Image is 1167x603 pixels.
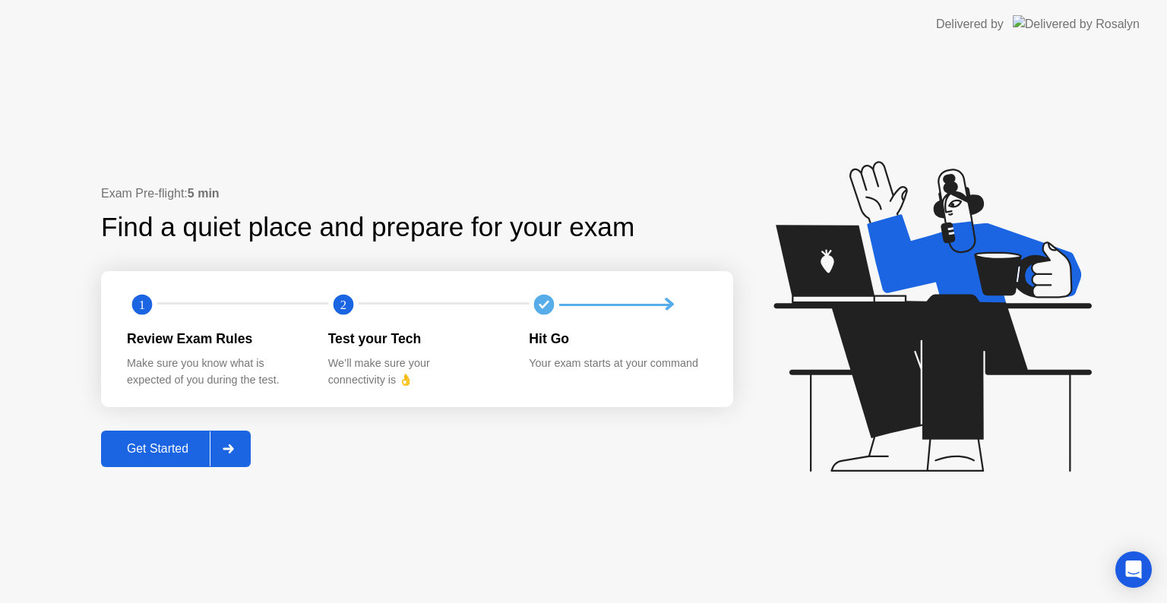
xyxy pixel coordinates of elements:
[328,329,505,349] div: Test your Tech
[101,185,733,203] div: Exam Pre-flight:
[529,329,706,349] div: Hit Go
[1115,551,1152,588] div: Open Intercom Messenger
[529,355,706,372] div: Your exam starts at your command
[101,207,637,248] div: Find a quiet place and prepare for your exam
[106,442,210,456] div: Get Started
[101,431,251,467] button: Get Started
[139,298,145,312] text: 1
[936,15,1004,33] div: Delivered by
[328,355,505,388] div: We’ll make sure your connectivity is 👌
[340,298,346,312] text: 2
[188,187,220,200] b: 5 min
[127,355,304,388] div: Make sure you know what is expected of you during the test.
[1013,15,1140,33] img: Delivered by Rosalyn
[127,329,304,349] div: Review Exam Rules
